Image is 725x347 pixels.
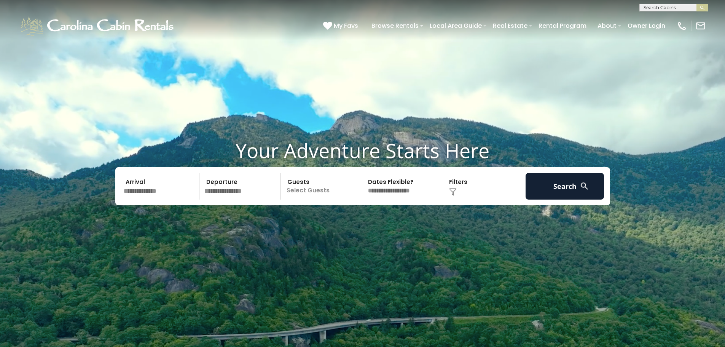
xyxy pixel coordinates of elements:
[6,139,719,162] h1: Your Adventure Starts Here
[19,14,177,37] img: White-1-1-2.png
[695,21,706,31] img: mail-regular-white.png
[594,19,620,32] a: About
[580,181,589,191] img: search-regular-white.png
[368,19,422,32] a: Browse Rentals
[323,21,360,31] a: My Favs
[535,19,590,32] a: Rental Program
[677,21,687,31] img: phone-regular-white.png
[283,173,361,200] p: Select Guests
[449,188,457,196] img: filter--v1.png
[334,21,358,30] span: My Favs
[526,173,604,200] button: Search
[624,19,669,32] a: Owner Login
[489,19,531,32] a: Real Estate
[426,19,486,32] a: Local Area Guide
